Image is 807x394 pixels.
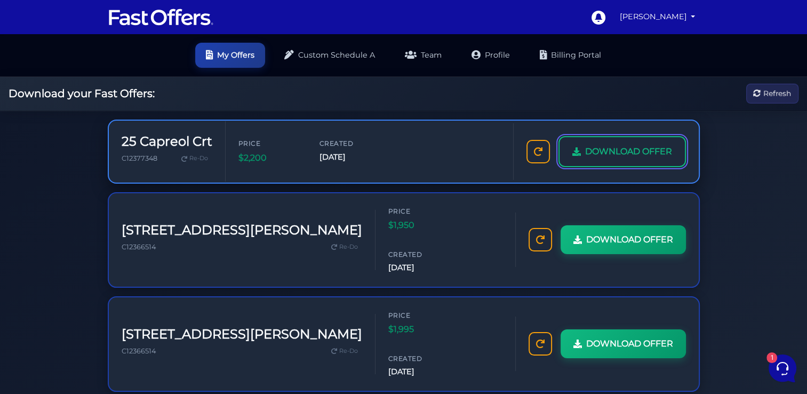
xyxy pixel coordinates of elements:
span: [DATE] [319,151,383,163]
span: ‌ [44,123,196,131]
span: $2,200 [238,151,302,165]
span: Price [388,310,452,320]
span: C12366514 [122,243,156,251]
h3: [STREET_ADDRESS][PERSON_NAME] [122,223,362,238]
span: ‌ [44,110,196,119]
h2: Hello [PERSON_NAME] 👋 [9,9,179,43]
span: Start a Conversation [77,147,149,156]
iframe: Customerly Messenger Launcher [766,352,798,384]
a: Custom Schedule A [274,43,386,68]
span: ‌ [44,91,196,99]
button: Home [9,296,74,320]
h3: [STREET_ADDRESS][PERSON_NAME] [122,327,362,342]
a: ‌‌‌ [13,105,201,137]
a: ‌‌‌ [13,73,201,105]
span: C12366514 [122,347,156,355]
button: 1Messages [74,296,140,320]
p: Home [32,311,50,320]
span: Created [388,249,452,259]
span: Price [388,206,452,216]
a: Open Help Center [133,184,196,192]
span: ‌ [17,262,196,269]
p: Help [165,311,179,320]
span: DOWNLOAD OFFER [586,337,673,351]
span: Find an Answer [17,184,73,192]
span: $1,950 [388,218,452,232]
span: Price [238,138,302,148]
a: DOWNLOAD OFFER [561,329,686,358]
span: [DATE] [388,366,452,378]
span: DOWNLOAD OFFER [585,145,672,159]
a: Profile [461,43,521,68]
span: C12377348 [122,154,157,162]
span: ‌ [17,111,37,131]
span: ‌ [44,78,196,86]
span: Re-Do [189,154,208,163]
a: My Offers [195,43,265,68]
input: Search for an Article... [24,207,174,217]
span: Created [388,353,452,364]
p: Messages [92,311,122,320]
a: [PERSON_NAME] [616,6,700,27]
span: Re-Do [339,346,358,356]
h2: Download your Fast Offers: [9,87,155,100]
span: 1 [107,295,114,302]
span: Created [319,138,383,148]
span: Refresh [763,88,791,99]
span: DOWNLOAD OFFER [586,233,673,247]
a: See all [172,60,196,68]
span: [DATE] [388,262,452,274]
span: ‌ [17,78,37,99]
a: Team [394,43,452,68]
span: $1,995 [388,322,452,336]
a: Re-Do [177,152,212,166]
button: Refresh [746,84,798,104]
a: DOWNLOAD OFFER [561,225,686,254]
h3: 25 Capreol Crt [122,134,212,149]
button: Start a Conversation [17,141,196,162]
a: Re-Do [327,344,362,358]
span: Re-Do [339,242,358,252]
a: Re-Do [327,240,362,254]
a: DOWNLOAD OFFER [558,136,686,167]
span: ‌ [17,233,196,241]
a: Billing Portal [529,43,612,68]
button: Help [139,296,205,320]
span: Your Conversations [17,60,86,68]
